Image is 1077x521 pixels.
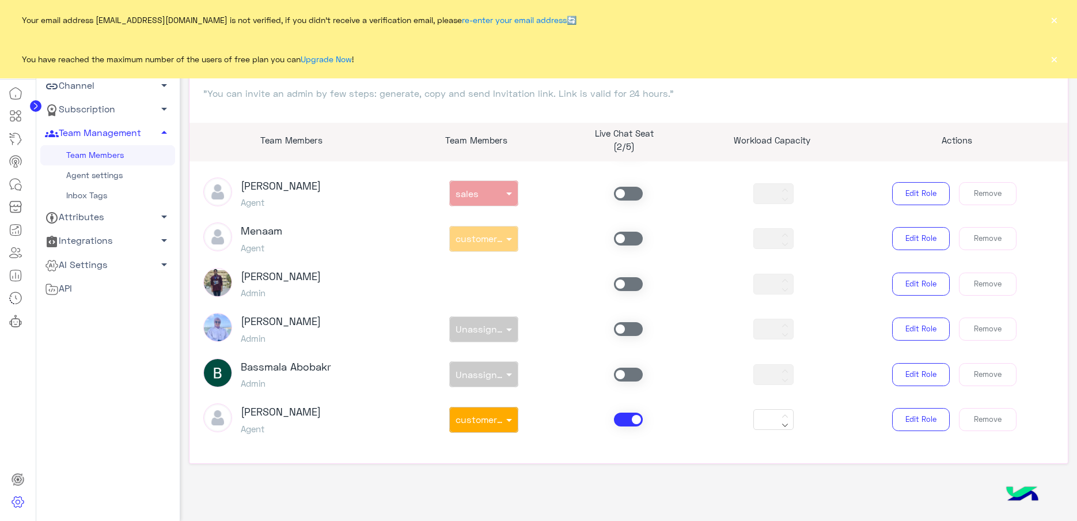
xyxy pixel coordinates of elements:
button: × [1048,53,1060,65]
p: Live Chat Seat [559,127,689,140]
a: Agent settings [40,165,175,186]
button: Remove [959,227,1017,250]
h3: [PERSON_NAME] [241,406,321,418]
a: Integrations [40,229,175,253]
h5: Agent [241,243,282,253]
span: arrow_drop_down [157,78,171,92]
button: Edit Role [892,182,950,205]
img: defaultAdmin.png [203,403,232,432]
a: AI Settings [40,253,175,277]
img: ACg8ocIr2bT89Q8dH2iTmHXrK821wSyjubqhsc36Xd4zxGSmY2_Upw=s96-c [203,358,232,387]
h3: [PERSON_NAME] [241,180,321,192]
a: Subscription [40,98,175,122]
span: arrow_drop_down [157,258,171,271]
p: Actions [855,134,1059,147]
h3: Menaam [241,225,282,237]
a: Inbox Tags [40,186,175,206]
span: API [45,281,72,296]
button: Remove [959,363,1017,386]
button: Edit Role [892,318,950,341]
h5: Agent [241,197,321,207]
h3: [PERSON_NAME] [241,270,321,283]
h5: Agent [241,424,321,434]
a: API [40,277,175,300]
h3: Bassmala Abobakr [241,361,331,373]
p: Team Members [411,134,542,147]
p: Team Members [189,134,394,147]
h5: Admin [241,288,321,298]
span: arrow_drop_up [157,126,171,139]
img: picture [203,313,232,342]
a: Upgrade Now [301,54,352,64]
img: picture [203,268,232,297]
button: Edit Role [892,273,950,296]
img: defaultAdmin.png [203,178,232,206]
p: Workload Capacity [707,134,837,147]
a: Attributes [40,206,175,229]
p: "You can invite an admin by few steps: generate, copy and send Invitation link. Link is valid for... [203,86,1055,100]
button: Edit Role [892,227,950,250]
a: Channel [40,74,175,98]
span: arrow_drop_down [157,210,171,224]
a: Team Management [40,122,175,145]
button: Remove [959,408,1017,431]
span: arrow_drop_down [157,102,171,116]
a: re-enter your email address [462,15,567,25]
h5: Admin [241,378,331,388]
button: Remove [959,182,1017,205]
h3: [PERSON_NAME] [241,315,321,328]
button: Edit Role [892,363,950,386]
h5: Admin [241,333,321,343]
button: Remove [959,273,1017,296]
a: Team Members [40,145,175,165]
button: Edit Role [892,408,950,431]
button: Remove [959,318,1017,341]
p: (2/5) [559,140,689,153]
img: defaultAdmin.png [203,222,232,251]
button: × [1048,14,1060,25]
span: arrow_drop_down [157,233,171,247]
span: You have reached the maximum number of the users of free plan you can ! [22,53,354,65]
img: hulul-logo.png [1002,475,1042,515]
span: Your email address [EMAIL_ADDRESS][DOMAIN_NAME] is not verified, if you didn't receive a verifica... [22,14,577,26]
